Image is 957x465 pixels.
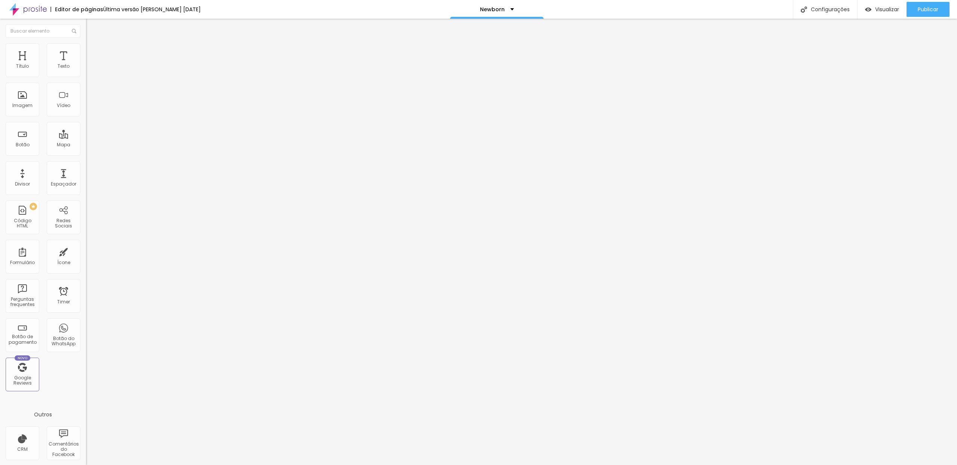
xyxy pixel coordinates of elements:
p: Newborn [480,7,505,12]
div: Título [16,64,29,69]
div: Timer [57,299,70,305]
div: Mapa [57,142,70,147]
div: Perguntas frequentes [7,297,37,308]
div: Código HTML [7,218,37,229]
div: Divisor [15,181,30,187]
img: Icone [72,29,76,33]
div: Novo [15,355,31,361]
div: Vídeo [57,103,70,108]
span: Visualizar [875,6,899,12]
input: Buscar elemento [6,24,80,38]
div: Texto [58,64,70,69]
div: Ícone [57,260,70,265]
button: Visualizar [858,2,907,17]
div: Formulário [10,260,35,265]
div: Google Reviews [7,375,37,386]
span: Publicar [918,6,938,12]
div: Botão [16,142,30,147]
div: Editor de páginas [50,7,103,12]
div: CRM [17,447,28,452]
div: Última versão [PERSON_NAME] [DATE] [103,7,201,12]
div: Comentários do Facebook [49,441,78,458]
button: Publicar [907,2,950,17]
div: Botão de pagamento [7,334,37,345]
div: Espaçador [51,181,76,187]
div: Redes Sociais [49,218,78,229]
div: Botão do WhatsApp [49,336,78,347]
img: view-1.svg [865,6,871,13]
div: Imagem [12,103,33,108]
img: Icone [801,6,807,13]
iframe: Editor [86,19,957,465]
